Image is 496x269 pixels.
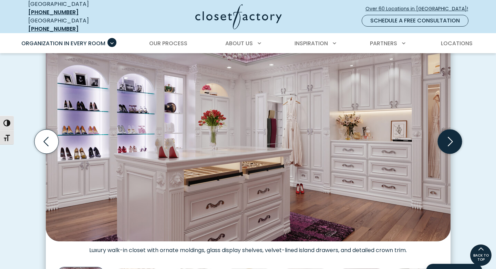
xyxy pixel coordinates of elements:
img: Custom walk-in closet with wall-to-wall cabinetry, open shoe shelving with LED lighting, and cust... [46,29,451,241]
span: Partners [370,39,397,47]
span: Our Process [149,39,187,47]
span: About Us [225,39,253,47]
span: Organization in Every Room [21,39,105,47]
div: [GEOGRAPHIC_DATA] [28,17,128,33]
span: Over 60 Locations in [GEOGRAPHIC_DATA]! [365,5,474,12]
nav: Primary Menu [17,34,479,53]
button: Next slide [435,127,465,156]
span: Inspiration [294,39,328,47]
a: Schedule a Free Consultation [362,15,468,27]
figcaption: Luxury walk-in closet with ornate moldings, glass display shelves, velvet-lined island drawers, a... [46,241,451,254]
a: Over 60 Locations in [GEOGRAPHIC_DATA]! [365,3,474,15]
span: Locations [441,39,473,47]
a: [PHONE_NUMBER] [28,25,79,33]
span: BACK TO TOP [470,253,492,262]
a: BACK TO TOP [470,244,492,266]
img: Closet Factory Logo [195,4,282,29]
a: [PHONE_NUMBER] [28,8,79,16]
button: Previous slide [32,127,61,156]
